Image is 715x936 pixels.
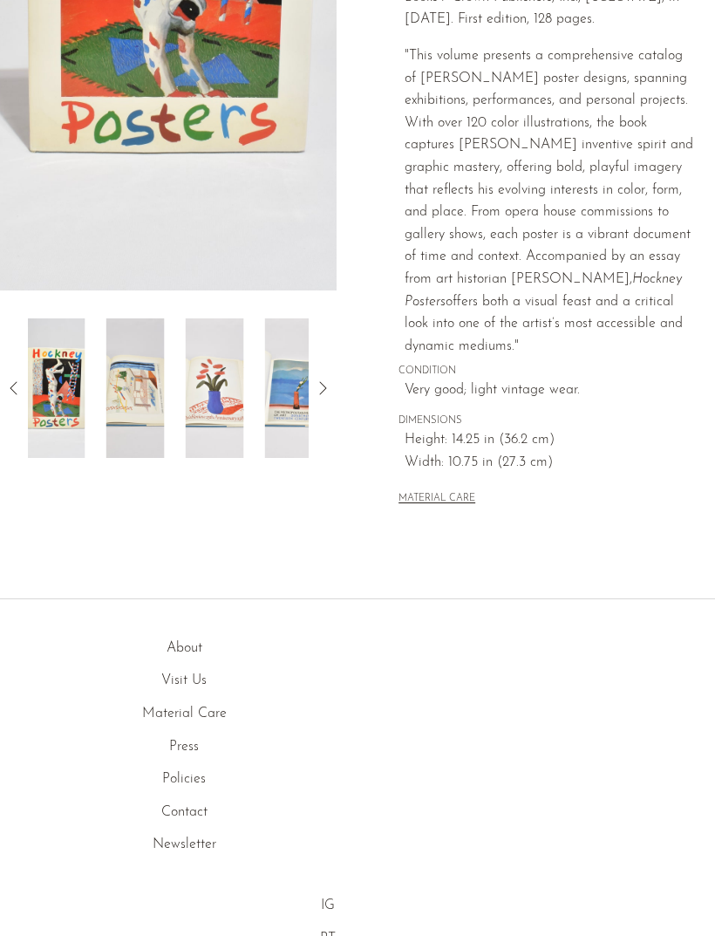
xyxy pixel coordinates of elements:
img: Hockney Posters [106,318,165,458]
img: Hockney Posters [27,318,85,458]
ul: Quick links [21,638,347,857]
span: DIMENSIONS [398,413,694,429]
a: Visit Us [161,673,207,687]
span: CONDITION [398,364,694,379]
span: Height: 14.25 in (36.2 cm) [405,429,694,452]
span: Width: 10.75 in (27.3 cm) [405,452,694,475]
img: Hockney Posters [186,318,244,458]
span: Very good; light vintage wear. [405,379,694,402]
button: MATERIAL CARE [398,493,475,506]
a: Material Care [142,707,227,721]
p: "This volume presents a comprehensive catalog of [PERSON_NAME] poster designs, spanning exhibitio... [405,45,694,358]
a: Newsletter [153,837,216,851]
em: Hockney Posters [405,272,682,309]
a: Contact [161,805,208,819]
a: Press [169,740,199,754]
a: About [167,641,202,655]
img: Hockney Posters [265,318,323,458]
a: Policies [162,772,206,786]
a: IG [321,898,335,912]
